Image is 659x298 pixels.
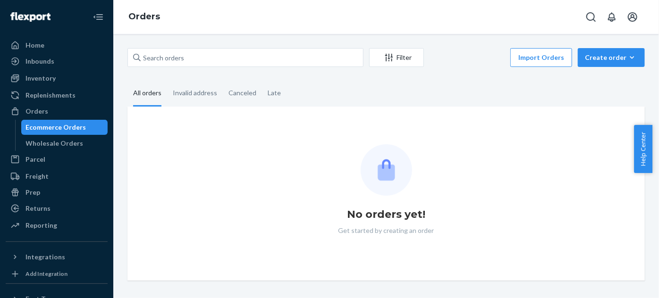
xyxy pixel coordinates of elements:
[25,188,40,197] div: Prep
[369,48,424,67] button: Filter
[25,155,45,164] div: Parcel
[25,57,54,66] div: Inbounds
[602,8,621,26] button: Open notifications
[25,172,49,181] div: Freight
[347,207,425,222] h1: No orders yet!
[268,81,281,105] div: Late
[338,226,434,235] p: Get started by creating an order
[6,185,108,200] a: Prep
[25,107,48,116] div: Orders
[578,48,645,67] button: Create order
[173,81,217,105] div: Invalid address
[6,88,108,103] a: Replenishments
[26,123,86,132] div: Ecommerce Orders
[370,53,423,62] div: Filter
[25,204,51,213] div: Returns
[361,144,412,196] img: Empty list
[121,3,168,31] ol: breadcrumbs
[6,201,108,216] a: Returns
[6,54,108,69] a: Inbounds
[6,268,108,280] a: Add Integration
[6,71,108,86] a: Inventory
[127,48,363,67] input: Search orders
[228,81,256,105] div: Canceled
[26,139,84,148] div: Wholesale Orders
[25,74,56,83] div: Inventory
[21,120,108,135] a: Ecommerce Orders
[25,270,68,278] div: Add Integration
[128,11,160,22] a: Orders
[6,152,108,167] a: Parcel
[634,125,652,173] button: Help Center
[6,218,108,233] a: Reporting
[585,53,638,62] div: Create order
[6,104,108,119] a: Orders
[582,8,600,26] button: Open Search Box
[6,38,108,53] a: Home
[10,12,51,22] img: Flexport logo
[133,81,161,107] div: All orders
[6,169,108,184] a: Freight
[25,221,57,230] div: Reporting
[25,91,76,100] div: Replenishments
[623,8,642,26] button: Open account menu
[89,8,108,26] button: Close Navigation
[21,136,108,151] a: Wholesale Orders
[510,48,572,67] button: Import Orders
[6,249,108,265] button: Integrations
[25,252,65,262] div: Integrations
[25,41,44,50] div: Home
